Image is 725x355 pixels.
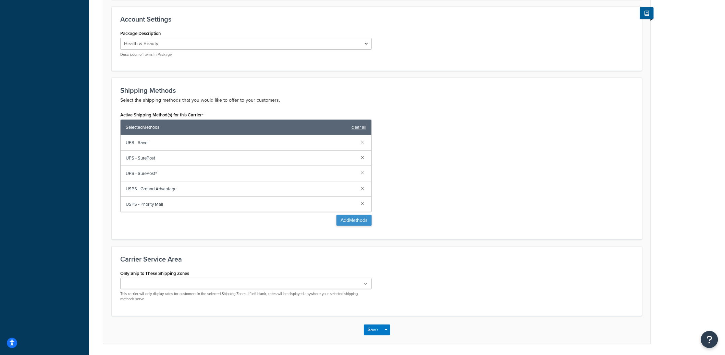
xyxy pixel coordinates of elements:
p: This carrier will only display rates for customers in the selected Shipping Zones. If left blank,... [120,292,372,302]
span: USPS - Priority Mail [126,200,355,209]
h3: Shipping Methods [120,87,634,94]
button: Save [364,325,382,335]
span: Selected Methods [126,123,348,132]
span: USPS - Ground Advantage [126,184,355,194]
label: Package Description [120,31,161,36]
a: clear all [352,123,366,132]
button: AddMethods [336,215,372,226]
p: Select the shipping methods that you would like to offer to your customers. [120,96,634,104]
label: Active Shipping Method(s) for this Carrier [120,112,204,118]
span: UPS - SurePost [126,153,355,163]
label: Only Ship to These Shipping Zones [120,271,189,276]
button: Show Help Docs [640,7,654,19]
span: UPS - Saver [126,138,355,148]
h3: Account Settings [120,15,634,23]
h3: Carrier Service Area [120,255,634,263]
p: Description of Items In Package [120,52,372,57]
span: UPS - SurePost® [126,169,355,178]
button: Open Resource Center [701,331,718,348]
